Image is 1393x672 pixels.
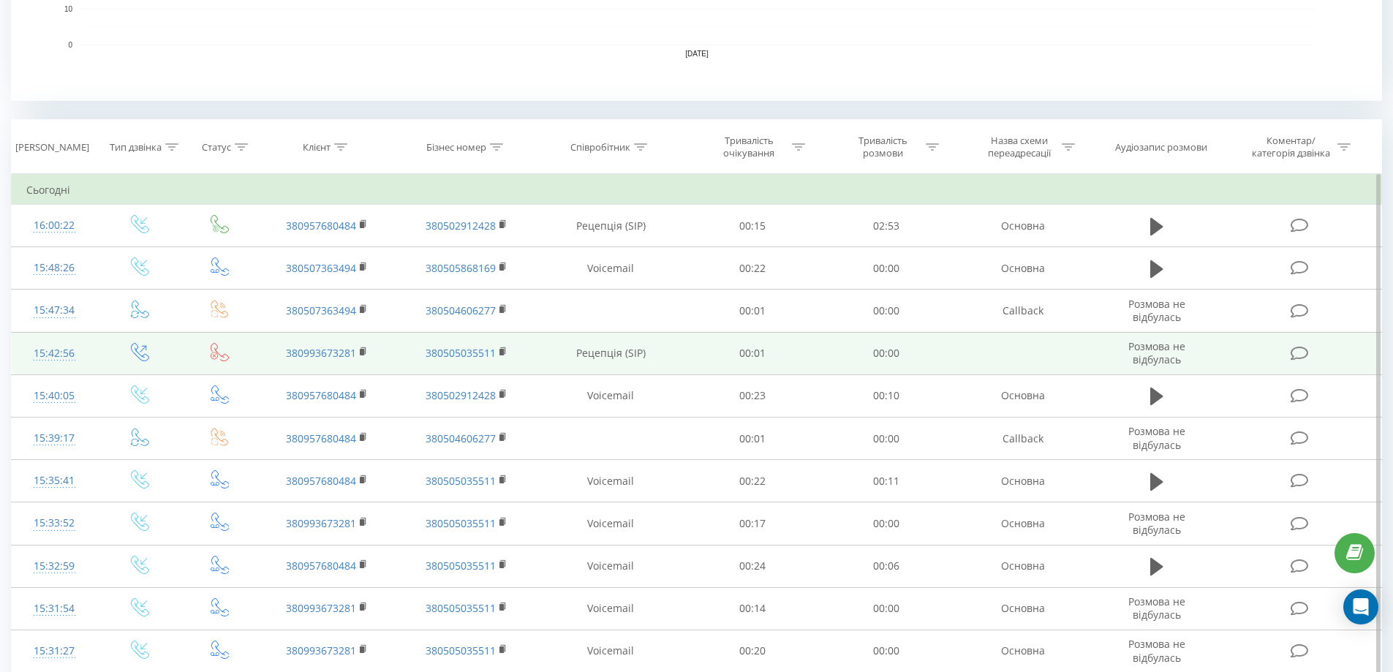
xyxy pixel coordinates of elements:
[64,5,73,13] text: 10
[286,431,356,445] a: 380957680484
[844,135,922,159] div: Тривалість розмови
[686,502,820,545] td: 00:17
[820,332,954,374] td: 00:00
[820,290,954,332] td: 00:00
[953,460,1092,502] td: Основна
[26,637,83,665] div: 15:31:27
[820,630,954,672] td: 00:00
[68,41,72,49] text: 0
[286,261,356,275] a: 380507363494
[26,467,83,495] div: 15:35:41
[536,502,686,545] td: Voicemail
[1128,637,1185,664] span: Розмова не відбулась
[686,630,820,672] td: 00:20
[686,545,820,587] td: 00:24
[686,587,820,630] td: 00:14
[286,643,356,657] a: 380993673281
[536,205,686,247] td: Рецепція (SIP)
[953,502,1092,545] td: Основна
[686,374,820,417] td: 00:23
[820,545,954,587] td: 00:06
[286,303,356,317] a: 380507363494
[1115,141,1207,154] div: Аудіозапис розмови
[426,261,496,275] a: 380505868169
[1128,339,1185,366] span: Розмова не відбулась
[820,502,954,545] td: 00:00
[686,205,820,247] td: 00:15
[820,418,954,460] td: 00:00
[686,290,820,332] td: 00:01
[953,418,1092,460] td: Callback
[286,388,356,402] a: 380957680484
[1128,297,1185,324] span: Розмова не відбулась
[1248,135,1334,159] div: Коментар/категорія дзвінка
[980,135,1058,159] div: Назва схеми переадресації
[820,247,954,290] td: 00:00
[426,516,496,530] a: 380505035511
[536,460,686,502] td: Voicemail
[426,346,496,360] a: 380505035511
[820,587,954,630] td: 00:00
[12,175,1382,205] td: Сьогодні
[710,135,788,159] div: Тривалість очікування
[953,545,1092,587] td: Основна
[26,509,83,537] div: 15:33:52
[26,594,83,623] div: 15:31:54
[26,552,83,581] div: 15:32:59
[1128,424,1185,451] span: Розмова не відбулась
[426,388,496,402] a: 380502912428
[426,219,496,233] a: 380502912428
[26,211,83,240] div: 16:00:22
[686,247,820,290] td: 00:22
[685,50,709,58] text: [DATE]
[536,332,686,374] td: Рецепція (SIP)
[286,559,356,573] a: 380957680484
[426,303,496,317] a: 380504606277
[15,141,89,154] div: [PERSON_NAME]
[953,205,1092,247] td: Основна
[286,601,356,615] a: 380993673281
[26,424,83,453] div: 15:39:17
[26,382,83,410] div: 15:40:05
[820,374,954,417] td: 00:10
[286,474,356,488] a: 380957680484
[953,247,1092,290] td: Основна
[820,460,954,502] td: 00:11
[26,339,83,368] div: 15:42:56
[426,559,496,573] a: 380505035511
[536,545,686,587] td: Voicemail
[686,332,820,374] td: 00:01
[953,587,1092,630] td: Основна
[536,630,686,672] td: Voicemail
[303,141,331,154] div: Клієнт
[570,141,630,154] div: Співробітник
[426,141,486,154] div: Бізнес номер
[686,460,820,502] td: 00:22
[953,630,1092,672] td: Основна
[26,296,83,325] div: 15:47:34
[1343,589,1378,624] div: Open Intercom Messenger
[1128,510,1185,537] span: Розмова не відбулась
[953,290,1092,332] td: Callback
[110,141,162,154] div: Тип дзвінка
[286,346,356,360] a: 380993673281
[286,516,356,530] a: 380993673281
[426,643,496,657] a: 380505035511
[26,254,83,282] div: 15:48:26
[426,601,496,615] a: 380505035511
[536,374,686,417] td: Voicemail
[686,418,820,460] td: 00:01
[536,247,686,290] td: Voicemail
[426,474,496,488] a: 380505035511
[1128,594,1185,622] span: Розмова не відбулась
[953,374,1092,417] td: Основна
[820,205,954,247] td: 02:53
[286,219,356,233] a: 380957680484
[536,587,686,630] td: Voicemail
[202,141,231,154] div: Статус
[426,431,496,445] a: 380504606277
